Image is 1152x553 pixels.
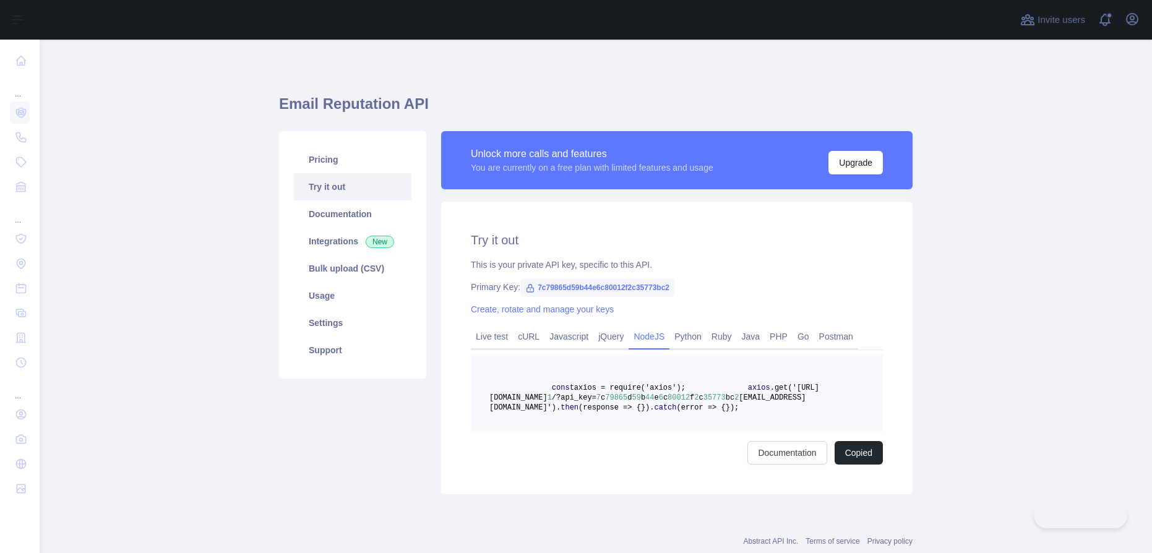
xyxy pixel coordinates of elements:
span: . [556,403,561,412]
span: New [366,236,394,248]
a: Terms of service [806,537,859,546]
div: You are currently on a free plan with limited features and usage [471,161,713,174]
span: 7c79865d59b44e6c80012f2c35773bc2 [520,278,674,297]
span: 35773 [703,393,726,402]
a: Create, rotate and manage your keys [471,304,614,314]
a: Javascript [544,327,593,346]
div: ... [10,74,30,99]
span: 59 [632,393,640,402]
span: 2 [734,393,739,402]
a: Python [669,327,707,346]
span: (response => { [578,403,641,412]
a: Ruby [707,327,737,346]
a: Privacy policy [867,537,913,546]
a: Pricing [294,146,411,173]
span: }) [641,403,650,412]
iframe: Toggle Customer Support [1034,502,1127,528]
span: f [690,393,694,402]
div: This is your private API key, specific to this API. [471,259,883,271]
a: Live test [471,327,513,346]
a: Support [294,337,411,364]
button: Upgrade [828,151,883,174]
span: d [627,393,632,402]
button: Copied [835,441,883,465]
span: axios [748,384,770,392]
a: Abstract API Inc. [744,537,799,546]
span: bc [726,393,734,402]
span: then [561,403,578,412]
a: Documentation [294,200,411,228]
div: ... [10,376,30,401]
a: Integrations New [294,228,411,255]
a: Postman [814,327,858,346]
span: e [654,393,658,402]
a: jQuery [593,327,629,346]
button: Invite users [1018,10,1088,30]
span: Invite users [1038,13,1085,27]
div: ... [10,200,30,225]
span: const [552,384,574,392]
span: 2 [694,393,699,402]
a: Try it out [294,173,411,200]
span: /?api_key= [552,393,596,402]
span: 80012 [668,393,690,402]
a: Usage [294,282,411,309]
a: Go [793,327,814,346]
span: . [650,403,654,412]
span: 79865 [605,393,627,402]
span: b [641,393,645,402]
span: c [601,393,605,402]
div: Unlock more calls and features [471,147,713,161]
div: Primary Key: [471,281,883,293]
span: c [699,393,703,402]
span: 7 [596,393,601,402]
a: NodeJS [629,327,669,346]
span: axios = require('axios'); [574,384,686,392]
a: Bulk upload (CSV) [294,255,411,282]
span: 6 [659,393,663,402]
span: 1 [548,393,552,402]
span: (error => { [677,403,726,412]
span: c [663,393,668,402]
span: 44 [645,393,654,402]
span: }); [726,403,739,412]
a: Java [737,327,765,346]
h1: Email Reputation API [279,94,913,124]
h2: Try it out [471,231,883,249]
a: Settings [294,309,411,337]
a: cURL [513,327,544,346]
a: PHP [765,327,793,346]
a: Documentation [747,441,827,465]
span: catch [654,403,676,412]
